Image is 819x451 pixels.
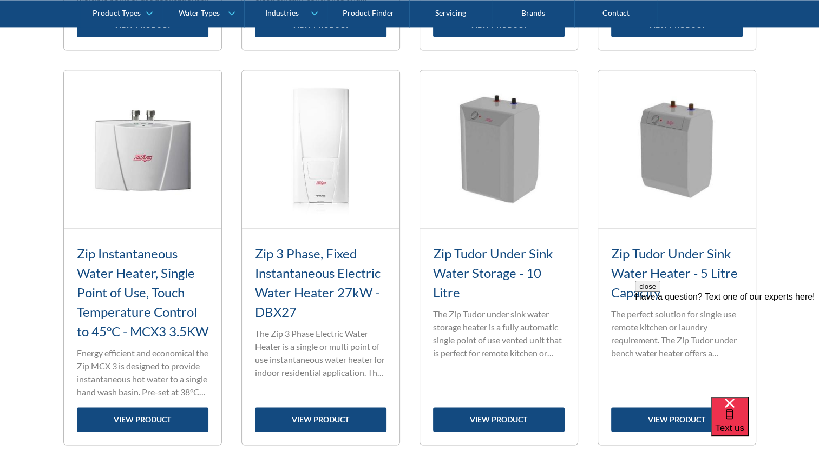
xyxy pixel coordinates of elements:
iframe: podium webchat widget prompt [635,281,819,410]
p: The Zip Tudor under sink water storage heater is a fully automatic single point of use vented uni... [433,308,565,360]
a: view product [433,407,565,432]
div: Product Types [93,9,141,18]
h3: Zip Instantaneous Water Heater, Single Point of Use, Touch Temperature Control to 45°C - MCX3 3.5KW [77,244,208,341]
h3: Zip Tudor Under Sink Water Heater - 5 Litre Capacity [611,244,743,302]
a: view product [611,407,743,432]
a: view product [255,407,386,432]
div: Water Types [179,9,220,18]
iframe: podium webchat widget bubble [711,397,819,451]
p: The perfect solution for single use remote kitchen or laundry requirement. The Zip Tudor under be... [611,308,743,360]
h3: Zip Tudor Under Sink Water Storage - 10 Litre [433,244,565,302]
p: The Zip 3 Phase Electric Water Heater is a single or multi point of use instantaneous water heate... [255,327,386,379]
img: Zip Tudor Under Sink Water Heater - 5 Litre Capacity [598,70,756,228]
a: view product [77,407,208,432]
p: Energy efficient and economical the Zip MCX 3 is designed to provide instantaneous hot water to a... [77,347,208,399]
img: Zip 3 Phase, Fixed Instantaneous Electric Water Heater 27kW - DBX27 [242,70,399,228]
img: Zip Tudor Under Sink Water Storage - 10 Litre [420,70,578,228]
h3: Zip 3 Phase, Fixed Instantaneous Electric Water Heater 27kW - DBX27 [255,244,386,322]
img: Zip Instantaneous Water Heater, Single Point of Use, Touch Temperature Control to 45°C - MCX3 3.5KW [64,70,221,228]
div: Industries [265,9,298,18]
